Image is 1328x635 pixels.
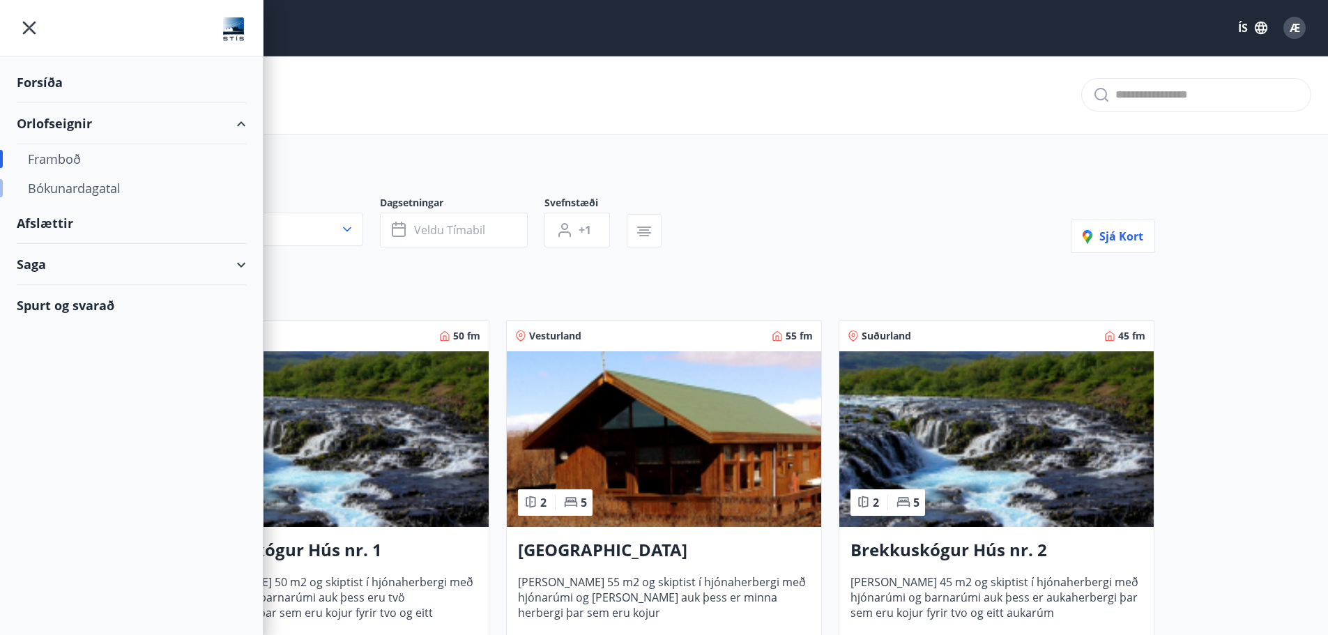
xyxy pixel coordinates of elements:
[507,351,821,527] img: Paella dish
[850,538,1143,563] h3: Brekkuskógur Hús nr. 2
[544,196,627,213] span: Svefnstæði
[380,196,544,213] span: Dagsetningar
[28,144,235,174] div: Framboð
[174,213,363,246] button: Allt
[1071,220,1155,253] button: Sjá kort
[185,574,478,620] span: [PERSON_NAME] 50 m2 og skiptist í hjónaherbergi með hjónarúmi og barnarúmi auk þess eru tvö aukah...
[17,244,246,285] div: Saga
[579,222,591,238] span: +1
[913,495,919,510] span: 5
[518,538,810,563] h3: [GEOGRAPHIC_DATA]
[862,329,911,343] span: Suðurland
[17,285,246,326] div: Spurt og svarað
[873,495,879,510] span: 2
[1118,329,1145,343] span: 45 fm
[17,103,246,144] div: Orlofseignir
[453,329,480,343] span: 50 fm
[28,174,235,203] div: Bókunardagatal
[786,329,813,343] span: 55 fm
[1278,11,1311,45] button: Æ
[17,203,246,244] div: Afslættir
[518,574,810,620] span: [PERSON_NAME] 55 m2 og skiptist í hjónaherbergi með hjónarúmi og [PERSON_NAME] auk þess er minna ...
[839,351,1154,527] img: Paella dish
[17,15,42,40] button: menu
[221,15,246,43] img: union_logo
[174,196,380,213] span: Svæði
[529,329,581,343] span: Vesturland
[1290,20,1300,36] span: Æ
[581,495,587,510] span: 5
[174,351,489,527] img: Paella dish
[540,495,547,510] span: 2
[1083,229,1143,244] span: Sjá kort
[380,213,528,247] button: Veldu tímabil
[17,62,246,103] div: Forsíða
[850,574,1143,620] span: [PERSON_NAME] 45 m2 og skiptist í hjónaherbergi með hjónarúmi og barnarúmi auk þess er aukaherber...
[414,222,485,238] span: Veldu tímabil
[544,213,610,247] button: +1
[1230,15,1275,40] button: ÍS
[185,538,478,563] h3: Brekkuskógur Hús nr. 1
